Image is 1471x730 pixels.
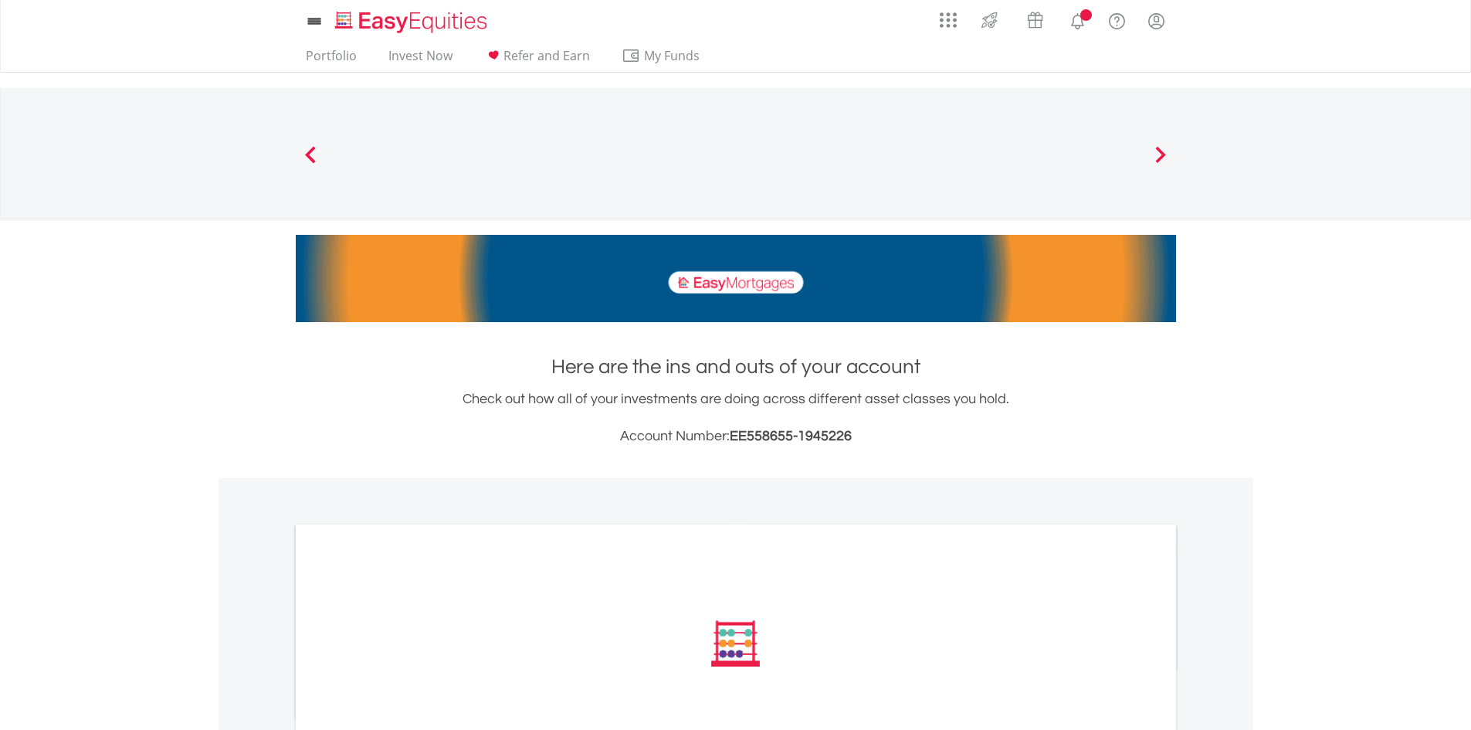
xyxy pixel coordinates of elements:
[622,46,723,66] span: My Funds
[478,48,596,72] a: Refer and Earn
[1022,8,1048,32] img: vouchers-v2.svg
[1097,4,1137,35] a: FAQ's and Support
[930,4,967,29] a: AppsGrid
[382,48,459,72] a: Invest Now
[296,353,1176,381] h1: Here are the ins and outs of your account
[1058,4,1097,35] a: Notifications
[503,47,590,64] span: Refer and Earn
[296,235,1176,322] img: EasyMortage Promotion Banner
[296,426,1176,447] h3: Account Number:
[332,9,493,35] img: EasyEquities_Logo.png
[300,48,363,72] a: Portfolio
[1012,4,1058,32] a: Vouchers
[1137,4,1176,38] a: My Profile
[329,4,493,35] a: Home page
[977,8,1002,32] img: thrive-v2.svg
[940,12,957,29] img: grid-menu-icon.svg
[296,389,1176,447] div: Check out how all of your investments are doing across different asset classes you hold.
[730,429,852,443] span: EE558655-1945226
